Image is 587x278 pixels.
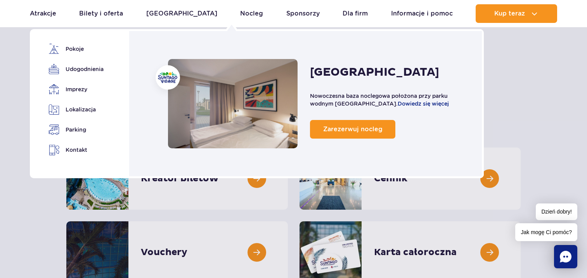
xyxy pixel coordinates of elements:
[48,104,101,115] a: Lokalizacja
[310,120,395,139] a: Zarezerwuj nocleg
[323,125,383,133] span: Zarezerwuj nocleg
[48,124,101,135] a: Parking
[48,64,101,75] a: Udogodnienia
[146,4,217,23] a: [GEOGRAPHIC_DATA]
[48,144,101,156] a: Kontakt
[310,92,466,108] p: Nowoczesna baza noclegowa położona przy parku wodnym [GEOGRAPHIC_DATA].
[515,223,577,241] span: Jak mogę Ci pomóc?
[343,4,368,23] a: Dla firm
[79,4,123,23] a: Bilety i oferta
[240,4,263,23] a: Nocleg
[48,43,101,54] a: Pokoje
[168,59,298,148] a: Nocleg
[158,72,177,83] img: Suntago
[398,101,449,107] a: Dowiedz się więcej
[310,65,439,80] h2: [GEOGRAPHIC_DATA]
[391,4,453,23] a: Informacje i pomoc
[286,4,320,23] a: Sponsorzy
[48,84,101,95] a: Imprezy
[30,4,56,23] a: Atrakcje
[494,10,525,17] span: Kup teraz
[554,245,577,268] div: Chat
[536,203,577,220] span: Dzień dobry!
[476,4,557,23] button: Kup teraz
